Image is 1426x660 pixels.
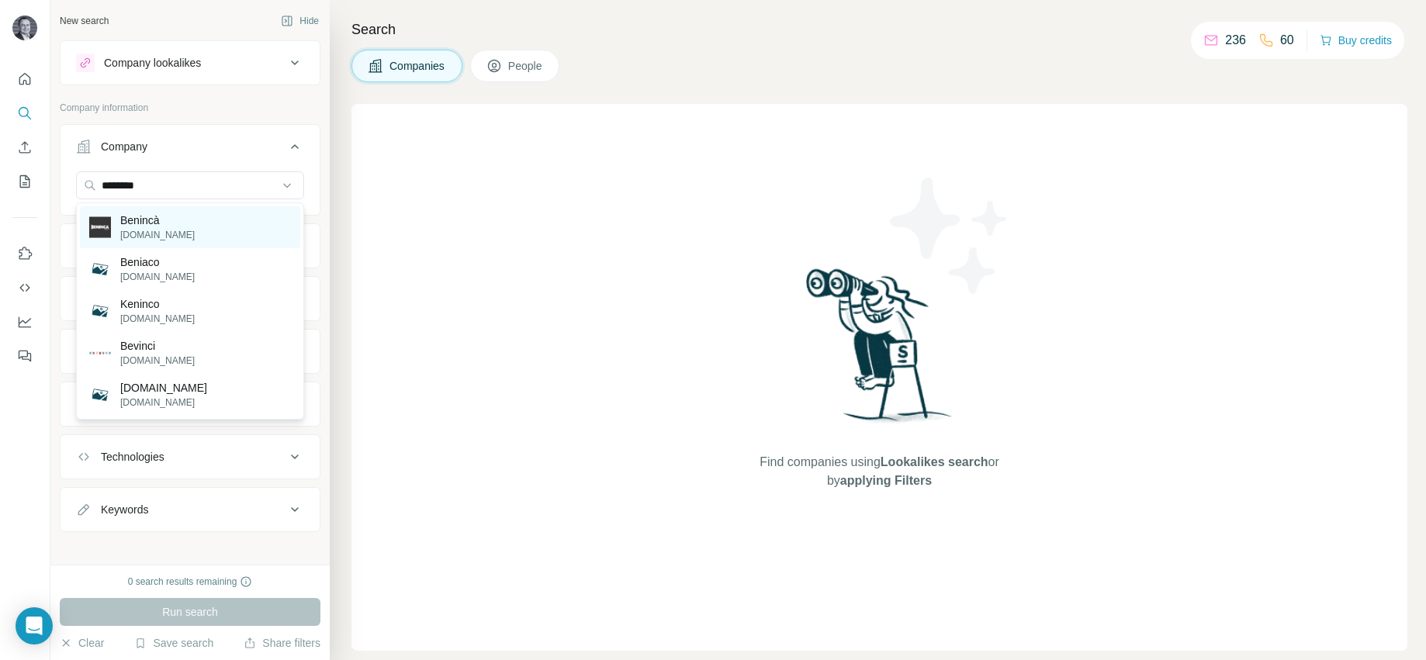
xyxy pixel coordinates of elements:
button: Company lookalikes [61,44,320,81]
img: Surfe Illustration - Woman searching with binoculars [799,264,960,437]
img: Benincà [89,216,111,238]
div: Keywords [101,502,148,517]
p: [DOMAIN_NAME] [120,396,207,409]
p: [DOMAIN_NAME] [120,380,207,396]
h4: Search [351,19,1407,40]
button: Search [12,99,37,127]
button: Hide [270,9,330,33]
button: Keywords [61,491,320,528]
button: My lists [12,168,37,195]
img: Keninco [89,300,111,322]
button: Clear [60,635,104,651]
button: Share filters [244,635,320,651]
div: Open Intercom Messenger [16,607,53,644]
p: [DOMAIN_NAME] [120,354,195,368]
img: Avatar [12,16,37,40]
p: [DOMAIN_NAME] [120,270,195,284]
span: applying Filters [840,474,932,487]
button: Feedback [12,342,37,370]
div: Company [101,139,147,154]
p: Keninco [120,296,195,312]
button: Use Surfe on LinkedIn [12,240,37,268]
button: HQ location [61,280,320,317]
button: Buy credits [1320,29,1392,51]
button: Technologies [61,438,320,475]
div: Company lookalikes [104,55,201,71]
button: Company [61,128,320,171]
button: Employees (size) [61,385,320,423]
button: Save search [134,635,213,651]
p: 60 [1280,31,1294,50]
div: New search [60,14,109,28]
p: 236 [1225,31,1246,50]
button: Dashboard [12,308,37,336]
img: benin.ch [89,384,111,406]
img: Surfe Illustration - Stars [880,166,1019,306]
p: Beniaco [120,254,195,270]
span: Find companies using or by [755,453,1003,490]
div: Technologies [101,449,164,465]
p: Bevinci [120,338,195,354]
button: Enrich CSV [12,133,37,161]
p: [DOMAIN_NAME] [120,312,195,326]
button: Industry [61,227,320,264]
button: Annual revenue ($) [61,333,320,370]
p: [DOMAIN_NAME] [120,228,195,242]
div: 0 search results remaining [128,575,253,589]
span: People [508,58,544,74]
img: Bevinci [89,351,111,355]
img: Beniaco [89,258,111,280]
p: Benincà [120,213,195,228]
button: Quick start [12,65,37,93]
span: Companies [389,58,446,74]
span: Lookalikes search [881,455,988,468]
button: Use Surfe API [12,274,37,302]
p: Company information [60,101,320,115]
